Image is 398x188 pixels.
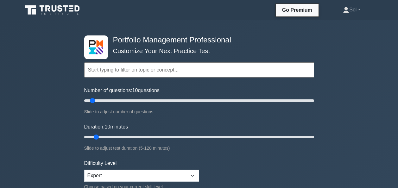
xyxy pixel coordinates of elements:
[104,124,110,129] span: 10
[84,160,117,167] label: Difficulty Level
[84,108,314,116] div: Slide to adjust number of questions
[111,35,283,45] h4: Portfolio Management Professional
[84,62,314,78] input: Start typing to filter on topic or concept...
[84,123,128,131] label: Duration: minutes
[328,3,376,16] a: Sol
[84,87,160,94] label: Number of questions: questions
[132,88,138,93] span: 10
[278,6,316,14] a: Go Premium
[84,144,314,152] div: Slide to adjust test duration (5-120 minutes)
